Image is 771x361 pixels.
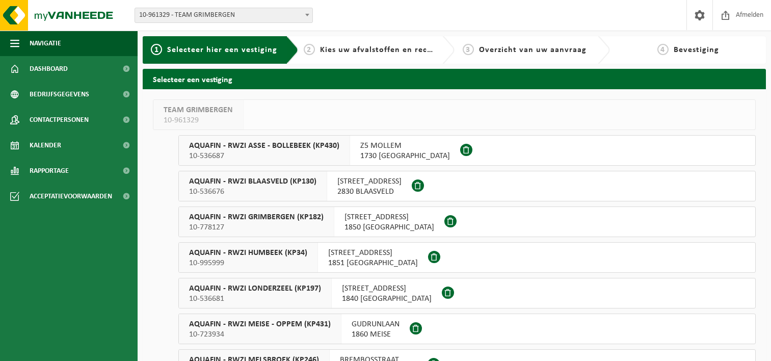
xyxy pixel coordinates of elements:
span: 4 [657,44,669,55]
span: [STREET_ADDRESS] [337,176,402,187]
span: 10-536681 [189,294,321,304]
span: 2830 BLAASVELD [337,187,402,197]
span: AQUAFIN - RWZI HUMBEEK (KP34) [189,248,307,258]
span: 1850 [GEOGRAPHIC_DATA] [344,222,434,233]
span: Acceptatievoorwaarden [30,184,112,209]
span: Overzicht van uw aanvraag [479,46,587,54]
span: AQUAFIN - RWZI GRIMBERGEN (KP182) [189,212,324,222]
span: Bevestiging [674,46,719,54]
button: AQUAFIN - RWZI HUMBEEK (KP34) 10-995999 [STREET_ADDRESS]1851 [GEOGRAPHIC_DATA] [178,242,756,273]
span: 1840 [GEOGRAPHIC_DATA] [342,294,432,304]
span: [STREET_ADDRESS] [342,283,432,294]
span: 10-961329 - TEAM GRIMBERGEN [135,8,313,23]
span: 10-536676 [189,187,316,197]
span: [STREET_ADDRESS] [328,248,418,258]
button: AQUAFIN - RWZI ASSE - BOLLEBEEK (KP430) 10-536687 Z5 MOLLEM1730 [GEOGRAPHIC_DATA] [178,135,756,166]
span: 10-961329 [164,115,233,125]
button: AQUAFIN - RWZI LONDERZEEL (KP197) 10-536681 [STREET_ADDRESS]1840 [GEOGRAPHIC_DATA] [178,278,756,308]
span: Contactpersonen [30,107,89,133]
span: TEAM GRIMBERGEN [164,105,233,115]
span: 2 [304,44,315,55]
span: AQUAFIN - RWZI BLAASVELD (KP130) [189,176,316,187]
span: Selecteer hier een vestiging [167,46,277,54]
span: 10-778127 [189,222,324,233]
button: AQUAFIN - RWZI GRIMBERGEN (KP182) 10-778127 [STREET_ADDRESS]1850 [GEOGRAPHIC_DATA] [178,207,756,237]
span: 1730 [GEOGRAPHIC_DATA] [360,151,450,161]
h2: Selecteer een vestiging [143,69,766,89]
span: Z5 MOLLEM [360,141,450,151]
span: 1851 [GEOGRAPHIC_DATA] [328,258,418,268]
button: AQUAFIN - RWZI BLAASVELD (KP130) 10-536676 [STREET_ADDRESS]2830 BLAASVELD [178,171,756,201]
span: 1860 MEISE [352,329,400,340]
span: 1 [151,44,162,55]
span: 10-723934 [189,329,331,340]
span: [STREET_ADDRESS] [344,212,434,222]
span: Bedrijfsgegevens [30,82,89,107]
span: Rapportage [30,158,69,184]
span: GUDRUNLAAN [352,319,400,329]
span: Dashboard [30,56,68,82]
span: 10-536687 [189,151,339,161]
span: AQUAFIN - RWZI ASSE - BOLLEBEEK (KP430) [189,141,339,151]
span: AQUAFIN - RWZI LONDERZEEL (KP197) [189,283,321,294]
span: Kies uw afvalstoffen en recipiënten [320,46,460,54]
button: AQUAFIN - RWZI MEISE - OPPEM (KP431) 10-723934 GUDRUNLAAN1860 MEISE [178,314,756,344]
span: 3 [463,44,474,55]
span: 10-961329 - TEAM GRIMBERGEN [135,8,312,22]
span: 10-995999 [189,258,307,268]
span: Kalender [30,133,61,158]
span: Navigatie [30,31,61,56]
span: AQUAFIN - RWZI MEISE - OPPEM (KP431) [189,319,331,329]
